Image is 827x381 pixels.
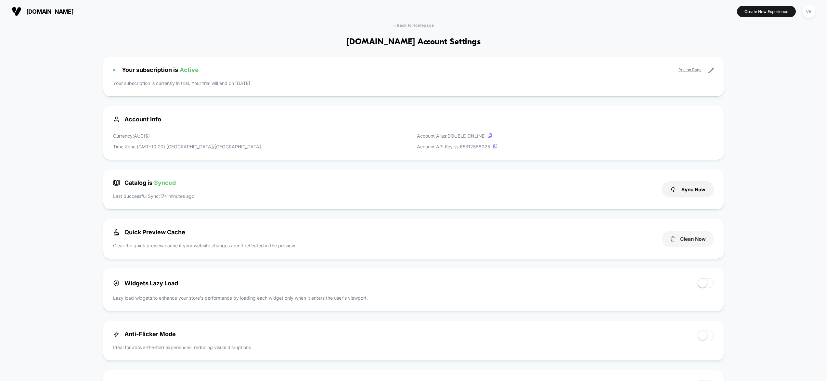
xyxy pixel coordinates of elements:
p: Account API Key: js. 65312588025 [417,143,497,150]
p: Last Successful Sync: 174 minutes ago [113,193,194,199]
p: Lazy load widgets to enhance your store's performance by loading each widget only when it enters ... [113,294,714,301]
span: [DOMAIN_NAME] [26,8,73,15]
button: Clean Now [662,231,714,247]
span: Account Info [113,116,714,123]
p: Your subscription is currently in trial. Your trial will end on [DATE] [113,80,714,87]
a: Pricing Page [678,67,702,72]
span: Catalog is [113,179,176,186]
span: Synced [154,179,176,186]
button: [DOMAIN_NAME] [10,6,75,17]
span: Widgets Lazy Load [113,280,178,287]
button: VB [801,5,817,18]
span: Quick Preview Cache [113,229,185,236]
p: Currency: AUD ( $ ) [113,132,261,139]
img: Visually logo [12,7,21,16]
h1: [DOMAIN_NAME] Account Settings [346,37,481,47]
p: Time Zone: (GMT+10:00) [GEOGRAPHIC_DATA]/[GEOGRAPHIC_DATA] [113,143,261,150]
p: Ideal for above-the-fold experiences, reducing visual disruptions [113,344,251,351]
p: Clear the quick preview cache if your website changes aren’t reflected in the preview. [113,242,296,249]
span: < Back to Homepage [393,23,434,28]
p: Account Alias: DOUBLE_ONLINE [417,132,497,139]
button: Sync Now [662,181,714,197]
span: Anti-Flicker Mode [113,331,176,337]
span: Your subscription is [122,66,199,73]
span: Active [180,66,199,73]
div: VB [803,5,815,18]
button: Create New Experience [737,6,796,17]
